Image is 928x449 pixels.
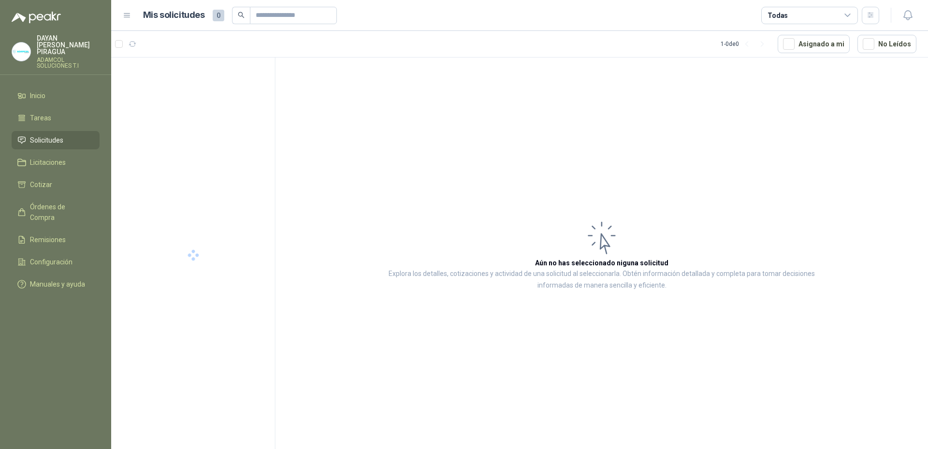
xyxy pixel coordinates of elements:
a: Inicio [12,87,100,105]
a: Remisiones [12,231,100,249]
p: DAYAN [PERSON_NAME] PIRAGUA [37,35,100,55]
a: Solicitudes [12,131,100,149]
button: Asignado a mi [778,35,850,53]
div: 1 - 0 de 0 [721,36,770,52]
a: Licitaciones [12,153,100,172]
img: Company Logo [12,43,30,61]
span: Configuración [30,257,72,267]
span: 0 [213,10,224,21]
a: Cotizar [12,175,100,194]
a: Órdenes de Compra [12,198,100,227]
p: Explora los detalles, cotizaciones y actividad de una solicitud al seleccionarla. Obtén informaci... [372,268,831,291]
a: Manuales y ayuda [12,275,100,293]
span: Licitaciones [30,157,66,168]
h1: Mis solicitudes [143,8,205,22]
span: Remisiones [30,234,66,245]
span: Tareas [30,113,51,123]
span: Órdenes de Compra [30,202,90,223]
div: Todas [768,10,788,21]
span: Cotizar [30,179,52,190]
span: Inicio [30,90,45,101]
p: ADAMCOL SOLUCIONES T.I [37,57,100,69]
a: Configuración [12,253,100,271]
button: No Leídos [857,35,916,53]
span: Manuales y ayuda [30,279,85,290]
span: search [238,12,245,18]
span: Solicitudes [30,135,63,145]
a: Tareas [12,109,100,127]
h3: Aún no has seleccionado niguna solicitud [535,258,668,268]
img: Logo peakr [12,12,61,23]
